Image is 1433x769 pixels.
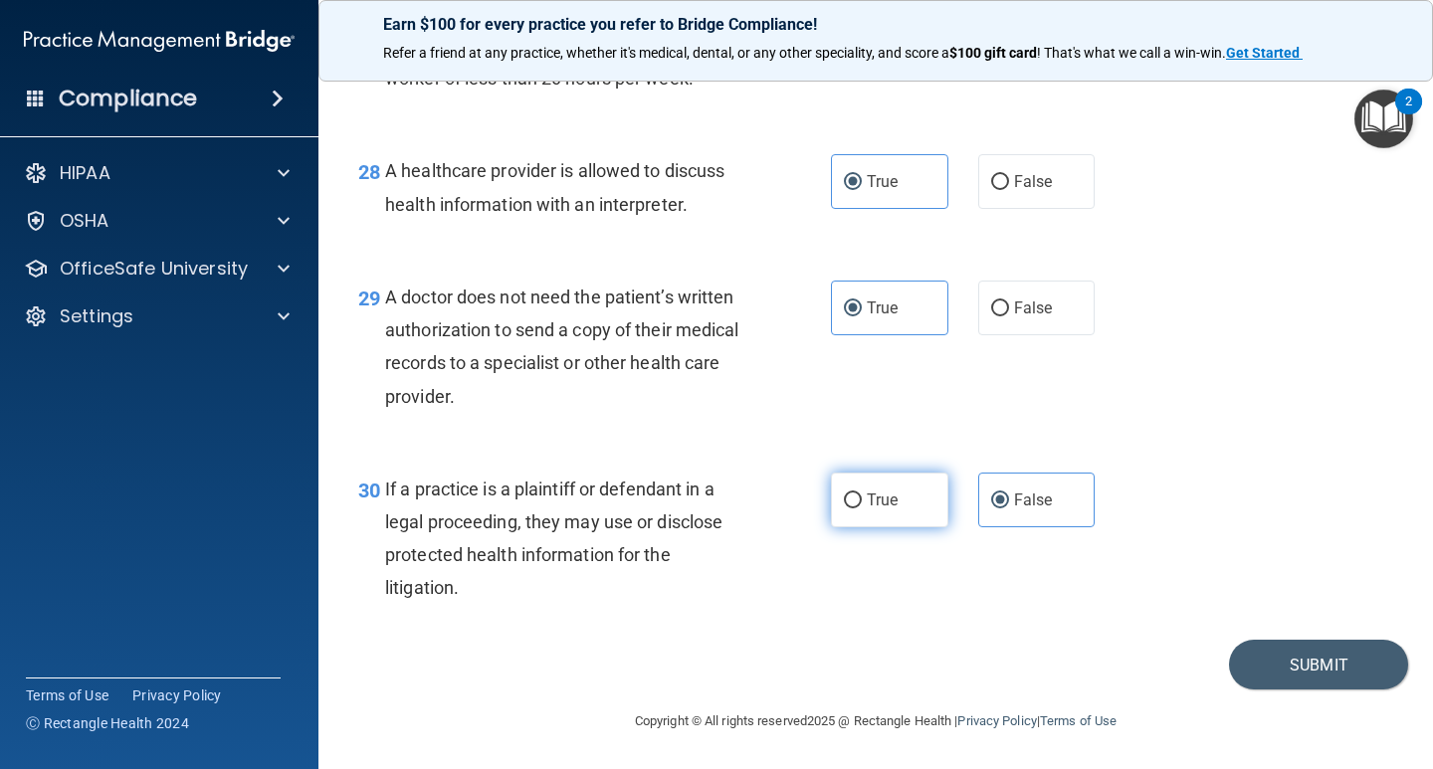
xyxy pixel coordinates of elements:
[24,304,290,328] a: Settings
[1226,45,1300,61] strong: Get Started
[512,689,1239,753] div: Copyright © All rights reserved 2025 @ Rectangle Health | |
[60,209,109,233] p: OSHA
[59,85,197,112] h4: Compliance
[844,301,862,316] input: True
[383,15,1368,34] p: Earn $100 for every practice you refer to Bridge Compliance!
[991,493,1009,508] input: False
[1014,490,1053,509] span: False
[26,685,108,705] a: Terms of Use
[26,713,189,733] span: Ⓒ Rectangle Health 2024
[1040,713,1117,728] a: Terms of Use
[867,298,898,317] span: True
[991,301,1009,316] input: False
[385,160,724,214] span: A healthcare provider is allowed to discuss health information with an interpreter.
[1405,101,1412,127] div: 2
[957,713,1036,728] a: Privacy Policy
[1226,45,1303,61] a: Get Started
[385,287,739,407] span: A doctor does not need the patient’s written authorization to send a copy of their medical record...
[358,160,380,184] span: 28
[844,175,862,190] input: True
[844,493,862,508] input: True
[24,257,290,281] a: OfficeSafe University
[1354,90,1413,148] button: Open Resource Center, 2 new notifications
[24,161,290,185] a: HIPAA
[383,45,949,61] span: Refer a friend at any practice, whether it's medical, dental, or any other speciality, and score a
[385,479,722,599] span: If a practice is a plaintiff or defendant in a legal proceeding, they may use or disclose protect...
[1014,172,1053,191] span: False
[991,175,1009,190] input: False
[60,304,133,328] p: Settings
[1229,640,1408,690] button: Submit
[24,21,295,61] img: PMB logo
[358,479,380,502] span: 30
[60,257,248,281] p: OfficeSafe University
[1037,45,1226,61] span: ! That's what we call a win-win.
[1014,298,1053,317] span: False
[358,287,380,310] span: 29
[867,172,898,191] span: True
[60,161,110,185] p: HIPAA
[24,209,290,233] a: OSHA
[949,45,1037,61] strong: $100 gift card
[867,490,898,509] span: True
[132,685,222,705] a: Privacy Policy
